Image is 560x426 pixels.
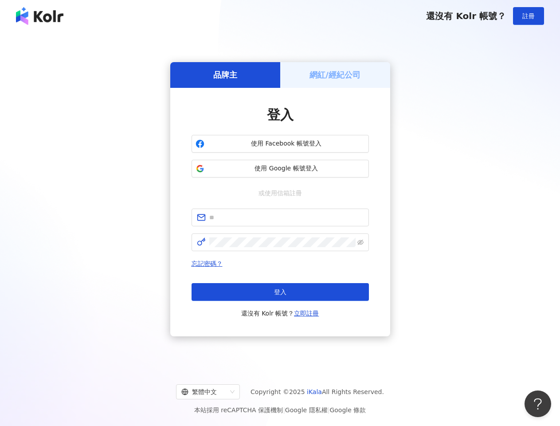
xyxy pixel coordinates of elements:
[213,69,237,80] h5: 品牌主
[525,390,551,417] iframe: Help Scout Beacon - Open
[294,310,319,317] a: 立即註冊
[283,406,285,414] span: |
[181,385,227,399] div: 繁體中文
[208,139,365,148] span: 使用 Facebook 帳號登入
[426,11,506,21] span: 還沒有 Kolr 帳號？
[267,107,294,122] span: 登入
[192,283,369,301] button: 登入
[307,388,322,395] a: iKala
[513,7,544,25] button: 註冊
[241,308,319,319] span: 還沒有 Kolr 帳號？
[309,69,360,80] h5: 網紅/經紀公司
[194,405,366,415] span: 本站採用 reCAPTCHA 保護機制
[192,135,369,153] button: 使用 Facebook 帳號登入
[16,7,63,25] img: logo
[208,164,365,173] span: 使用 Google 帳號登入
[252,188,308,198] span: 或使用信箱註冊
[192,160,369,177] button: 使用 Google 帳號登入
[328,406,330,414] span: |
[192,260,223,267] a: 忘記密碼？
[285,406,328,414] a: Google 隱私權
[329,406,366,414] a: Google 條款
[357,239,364,245] span: eye-invisible
[522,12,535,20] span: 註冊
[274,288,286,296] span: 登入
[251,387,384,397] span: Copyright © 2025 All Rights Reserved.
